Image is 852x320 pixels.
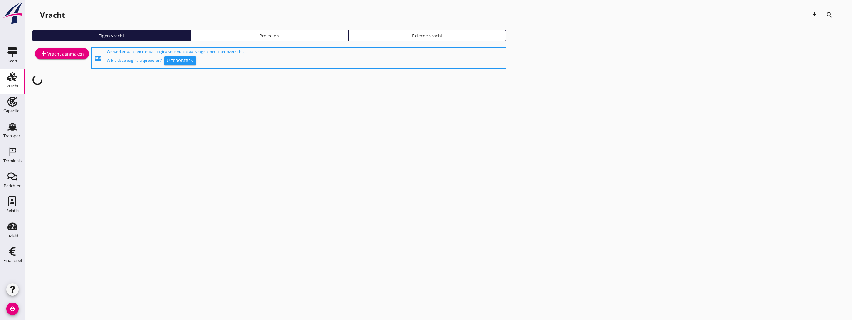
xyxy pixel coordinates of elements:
[167,58,194,64] div: Uitproberen
[32,30,190,41] a: Eigen vracht
[811,11,818,19] i: download
[35,48,89,59] a: Vracht aanmaken
[40,50,47,57] i: add
[1,2,24,25] img: logo-small.a267ee39.svg
[6,234,19,238] div: Inzicht
[164,56,196,65] button: Uitproberen
[6,303,19,315] i: account_circle
[190,30,348,41] a: Projecten
[3,259,22,263] div: Financieel
[107,49,503,67] div: We werken aan een nieuwe pagina voor vracht aanvragen met beter overzicht. Wilt u deze pagina uit...
[6,209,19,213] div: Relatie
[35,32,188,39] div: Eigen vracht
[7,84,19,88] div: Vracht
[826,11,833,19] i: search
[193,32,346,39] div: Projecten
[4,184,22,188] div: Berichten
[7,59,17,63] div: Kaart
[3,159,22,163] div: Terminals
[40,50,84,57] div: Vracht aanmaken
[40,10,65,20] div: Vracht
[94,54,102,62] i: fiber_new
[3,134,22,138] div: Transport
[351,32,504,39] div: Externe vracht
[3,109,22,113] div: Capaciteit
[348,30,506,41] a: Externe vracht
